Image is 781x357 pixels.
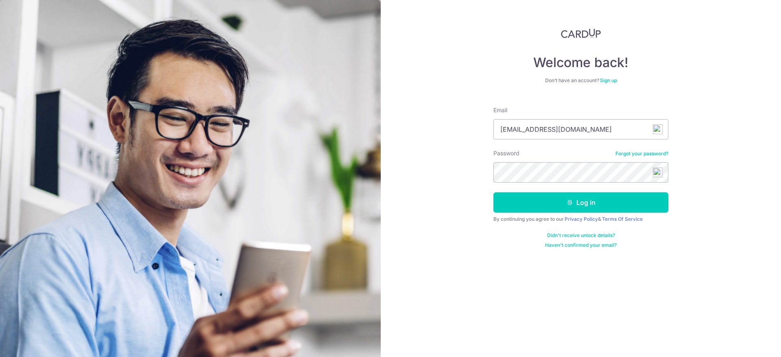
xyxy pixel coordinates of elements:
[547,232,615,239] a: Didn't receive unlock details?
[493,119,668,139] input: Enter your Email
[493,192,668,213] button: Log in
[493,106,507,114] label: Email
[565,216,598,222] a: Privacy Policy
[600,77,617,83] a: Sign up
[653,168,663,177] img: npw-badge-icon-locked.svg
[493,149,519,157] label: Password
[561,28,601,38] img: CardUp Logo
[545,242,617,248] a: Haven't confirmed your email?
[493,216,668,222] div: By continuing you agree to our &
[493,77,668,84] div: Don’t have an account?
[602,216,643,222] a: Terms Of Service
[615,150,668,157] a: Forgot your password?
[493,54,668,71] h4: Welcome back!
[653,124,663,134] img: npw-badge-icon-locked.svg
